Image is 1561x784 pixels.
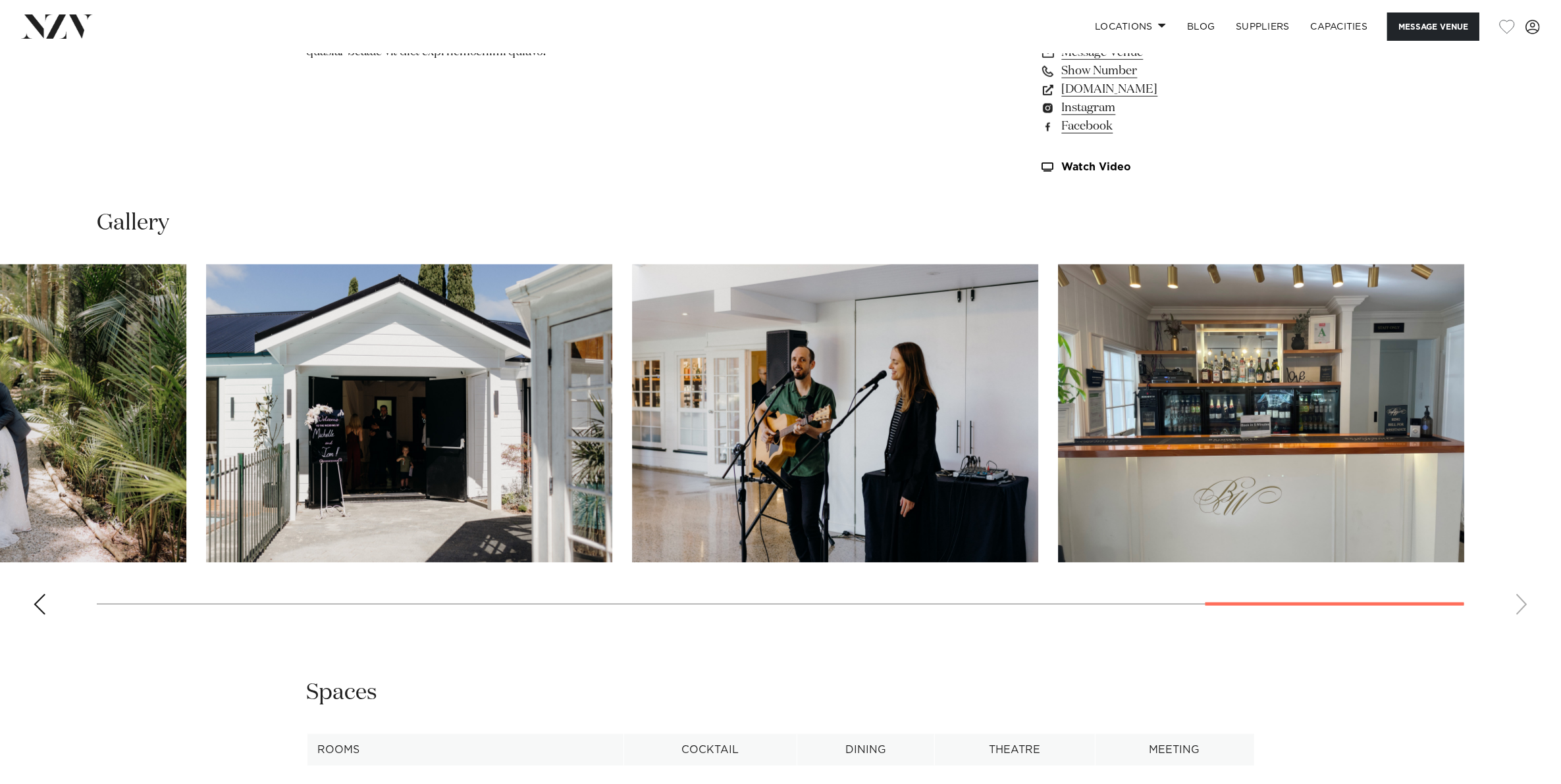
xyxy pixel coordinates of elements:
[307,678,378,708] h2: Spaces
[97,208,169,238] h2: Gallery
[632,264,1038,562] swiper-slide: 16 / 17
[1040,62,1255,80] a: Show Number
[1058,264,1464,562] img: Indoor bar at Bridgewater Estate
[307,734,623,766] th: Rooms
[1040,117,1255,135] a: Facebook
[1084,12,1177,41] a: Locations
[797,734,935,766] th: Dining
[1177,12,1225,41] a: BLOG
[1225,12,1300,41] a: SUPPLIERS
[1300,12,1379,41] a: Capacities
[1040,80,1255,99] a: [DOMAIN_NAME]
[206,264,612,562] swiper-slide: 15 / 17
[934,734,1095,766] th: Theatre
[1040,162,1255,173] a: Watch Video
[623,734,797,766] th: Cocktail
[632,264,1038,562] img: Live musicians at Bridgewater Estate
[21,14,93,38] img: nzv-logo.png
[206,264,612,562] img: Entrance to Bridgewater Estate
[1058,264,1464,562] swiper-slide: 17 / 17
[1040,99,1255,117] a: Instagram
[1095,734,1254,766] th: Meeting
[1387,12,1479,41] button: Message Venue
